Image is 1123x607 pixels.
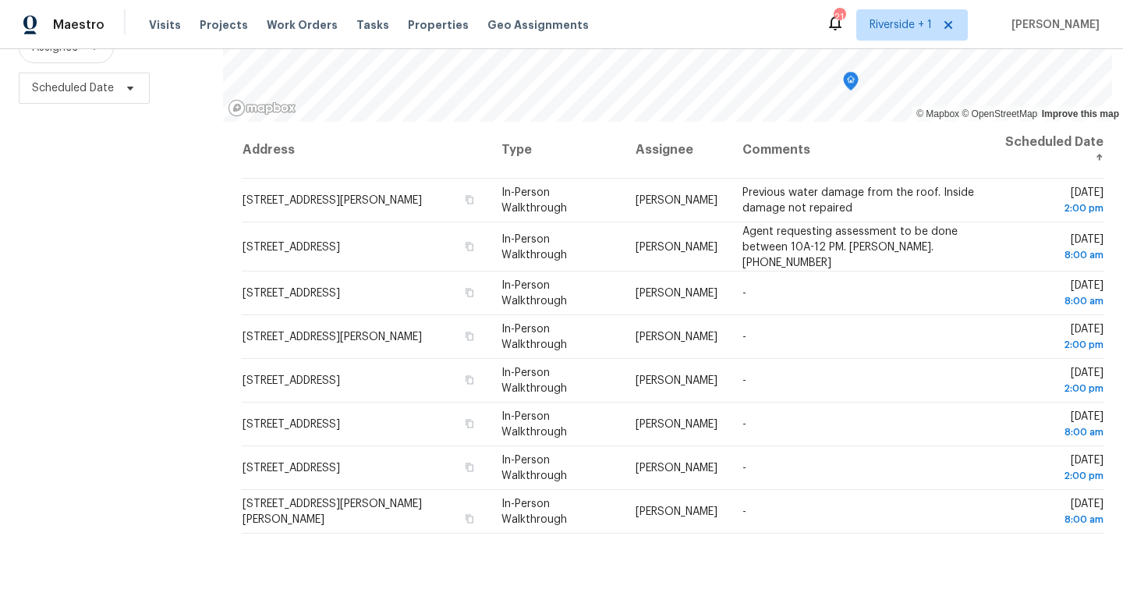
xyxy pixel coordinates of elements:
th: Address [242,122,489,179]
span: In-Person Walkthrough [501,280,567,307]
th: Type [489,122,623,179]
span: [PERSON_NAME] [1005,17,1100,33]
span: Projects [200,17,248,33]
span: Tasks [356,20,389,30]
span: [PERSON_NAME] [636,332,717,343]
span: - [742,332,746,343]
span: [PERSON_NAME] [636,463,717,474]
span: Previous water damage from the roof. Inside damage not repaired [742,187,974,214]
span: In-Person Walkthrough [501,233,567,260]
span: [DATE] [1001,233,1104,262]
button: Copy Address [462,512,476,526]
span: In-Person Walkthrough [501,499,567,525]
span: Riverside + 1 [870,17,932,33]
span: - [742,288,746,299]
span: In-Person Walkthrough [501,411,567,438]
span: Maestro [53,17,105,33]
div: 8:00 am [1001,293,1104,309]
span: [DATE] [1001,280,1104,309]
span: [STREET_ADDRESS] [243,419,340,430]
span: [STREET_ADDRESS][PERSON_NAME][PERSON_NAME] [243,499,422,525]
div: 8:00 am [1001,247,1104,262]
span: In-Person Walkthrough [501,455,567,481]
span: Visits [149,17,181,33]
div: 2:00 pm [1001,201,1104,216]
span: [PERSON_NAME] [636,241,717,252]
span: [STREET_ADDRESS][PERSON_NAME] [243,332,422,343]
span: [DATE] [1001,187,1104,216]
span: - [742,419,746,430]
span: [PERSON_NAME] [636,419,717,430]
div: 2:00 pm [1001,381,1104,396]
span: In-Person Walkthrough [501,324,567,350]
span: - [742,463,746,474]
span: Work Orders [267,17,338,33]
span: In-Person Walkthrough [501,367,567,394]
button: Copy Address [462,417,476,431]
a: Improve this map [1042,108,1119,119]
th: Assignee [623,122,730,179]
th: Scheduled Date ↑ [989,122,1104,179]
div: 2:00 pm [1001,337,1104,353]
span: Agent requesting assessment to be done between 10A-12 PM. [PERSON_NAME]. [PHONE_NUMBER] [742,225,958,268]
button: Copy Address [462,373,476,387]
span: [STREET_ADDRESS] [243,241,340,252]
span: Geo Assignments [487,17,589,33]
div: 21 [834,9,845,25]
div: 2:00 pm [1001,468,1104,484]
button: Copy Address [462,329,476,343]
button: Copy Address [462,193,476,207]
div: Map marker [843,72,859,96]
span: [PERSON_NAME] [636,375,717,386]
span: In-Person Walkthrough [501,187,567,214]
span: - [742,506,746,517]
div: 8:00 am [1001,512,1104,527]
button: Copy Address [462,239,476,253]
a: Mapbox [916,108,959,119]
span: [DATE] [1001,367,1104,396]
span: [STREET_ADDRESS] [243,463,340,474]
span: Properties [408,17,469,33]
button: Copy Address [462,460,476,474]
span: [PERSON_NAME] [636,506,717,517]
span: [DATE] [1001,324,1104,353]
button: Copy Address [462,286,476,300]
span: [STREET_ADDRESS] [243,375,340,386]
a: Mapbox homepage [228,99,296,117]
span: Scheduled Date [32,80,114,96]
th: Comments [730,122,989,179]
span: [PERSON_NAME] [636,195,717,206]
span: [PERSON_NAME] [636,288,717,299]
div: 8:00 am [1001,424,1104,440]
span: [STREET_ADDRESS] [243,288,340,299]
span: [DATE] [1001,411,1104,440]
span: [DATE] [1001,455,1104,484]
span: [DATE] [1001,499,1104,527]
span: - [742,375,746,386]
span: [STREET_ADDRESS][PERSON_NAME] [243,195,422,206]
a: OpenStreetMap [962,108,1037,119]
